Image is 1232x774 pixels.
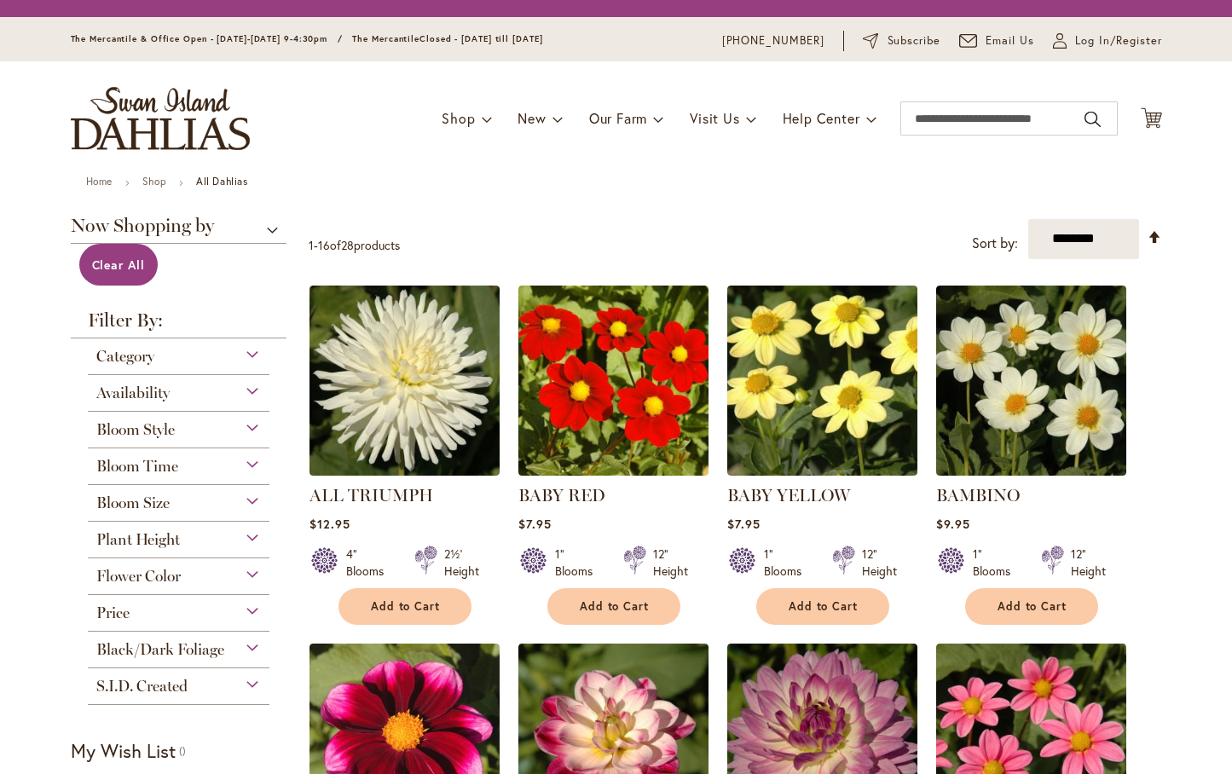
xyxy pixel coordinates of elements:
[309,463,500,479] a: ALL TRIUMPH
[690,109,739,127] span: Visit Us
[518,463,709,479] a: BABY RED
[309,516,350,532] span: $12.95
[1053,32,1162,49] a: Log In/Register
[371,599,441,614] span: Add to Cart
[727,286,917,476] img: BABY YELLOW
[547,588,680,625] button: Add to Cart
[71,33,420,44] span: The Mercantile & Office Open - [DATE]-[DATE] 9-4:30pm / The Mercantile
[727,485,850,505] a: BABY YELLOW
[338,588,471,625] button: Add to Cart
[589,109,647,127] span: Our Farm
[86,175,113,188] a: Home
[442,109,475,127] span: Shop
[96,420,175,439] span: Bloom Style
[309,237,314,253] span: 1
[1071,546,1106,580] div: 12" Height
[96,530,180,549] span: Plant Height
[71,217,287,244] span: Now Shopping by
[756,588,889,625] button: Add to Cart
[96,640,224,659] span: Black/Dark Foliage
[96,677,188,696] span: S.I.D. Created
[444,546,479,580] div: 2½' Height
[341,237,354,253] span: 28
[653,546,688,580] div: 12" Height
[79,244,159,286] a: Clear All
[888,32,941,49] span: Subscribe
[92,257,146,273] span: Clear All
[722,32,825,49] a: [PHONE_NUMBER]
[309,286,500,476] img: ALL TRIUMPH
[518,516,552,532] span: $7.95
[96,604,130,622] span: Price
[972,228,1018,259] label: Sort by:
[936,516,970,532] span: $9.95
[142,175,166,188] a: Shop
[318,237,330,253] span: 16
[71,87,250,150] a: store logo
[96,494,170,512] span: Bloom Size
[936,286,1126,476] img: BAMBINO
[764,546,812,580] div: 1" Blooms
[518,109,546,127] span: New
[518,286,709,476] img: BABY RED
[727,516,761,532] span: $7.95
[518,485,605,505] a: BABY RED
[727,463,917,479] a: BABY YELLOW
[309,232,400,259] p: - of products
[998,599,1067,614] span: Add to Cart
[196,175,248,188] strong: All Dahlias
[965,588,1098,625] button: Add to Cart
[1085,106,1100,133] button: Search
[580,599,650,614] span: Add to Cart
[973,546,1021,580] div: 1" Blooms
[71,738,176,763] strong: My Wish List
[419,33,542,44] span: Closed - [DATE] till [DATE]
[96,347,154,366] span: Category
[96,567,181,586] span: Flower Color
[936,463,1126,479] a: BAMBINO
[96,457,178,476] span: Bloom Time
[96,384,170,402] span: Availability
[789,599,859,614] span: Add to Cart
[863,32,940,49] a: Subscribe
[555,546,603,580] div: 1" Blooms
[71,311,287,338] strong: Filter By:
[783,109,860,127] span: Help Center
[346,546,394,580] div: 4" Blooms
[936,485,1020,505] a: BAMBINO
[309,485,433,505] a: ALL TRIUMPH
[862,546,897,580] div: 12" Height
[1075,32,1162,49] span: Log In/Register
[959,32,1034,49] a: Email Us
[986,32,1034,49] span: Email Us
